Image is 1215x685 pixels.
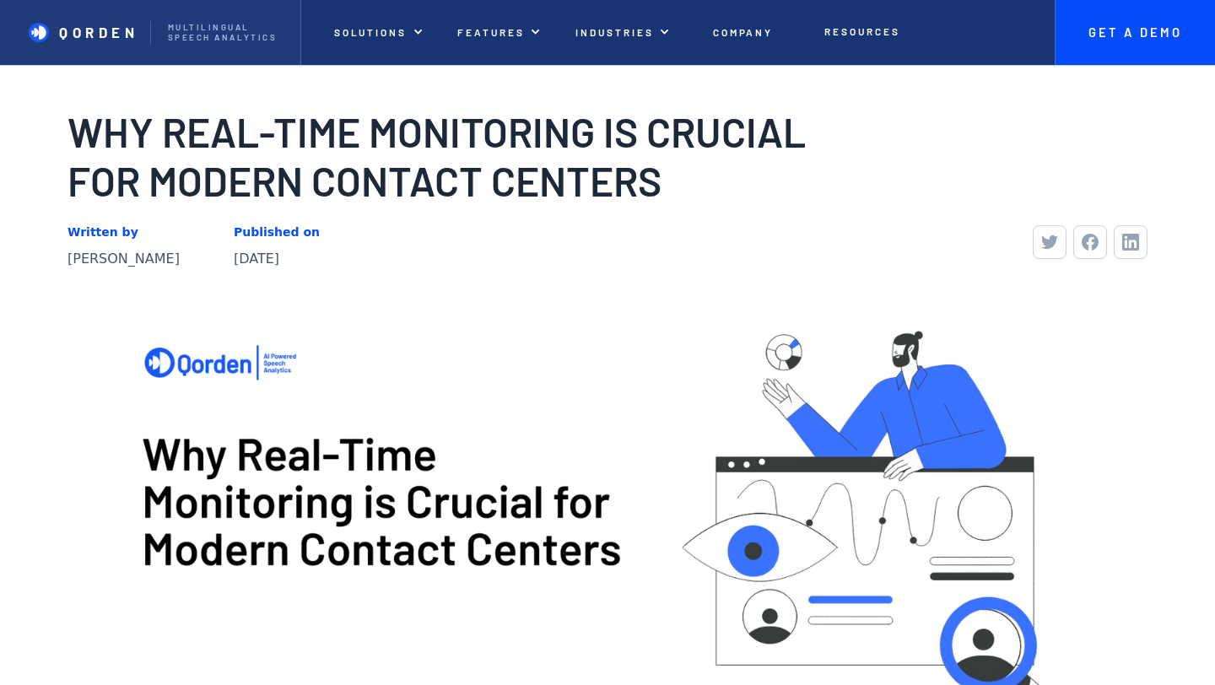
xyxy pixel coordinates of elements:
div: Published on [234,225,320,240]
p: Solutions [334,26,407,38]
p: Get A Demo [1072,25,1198,40]
div: [PERSON_NAME] [67,250,180,268]
p: QORDEN [59,24,139,40]
div: [DATE] [234,250,320,268]
div: Written by [67,225,180,240]
h1: Why Real-Time Monitoring is Crucial for Modern Contact Centers [67,108,845,205]
p: Features [457,26,525,38]
p: Multilingual Speech analytics [168,23,283,43]
p: Industries [575,26,653,38]
p: Company [713,26,774,38]
p: Resources [824,25,899,37]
